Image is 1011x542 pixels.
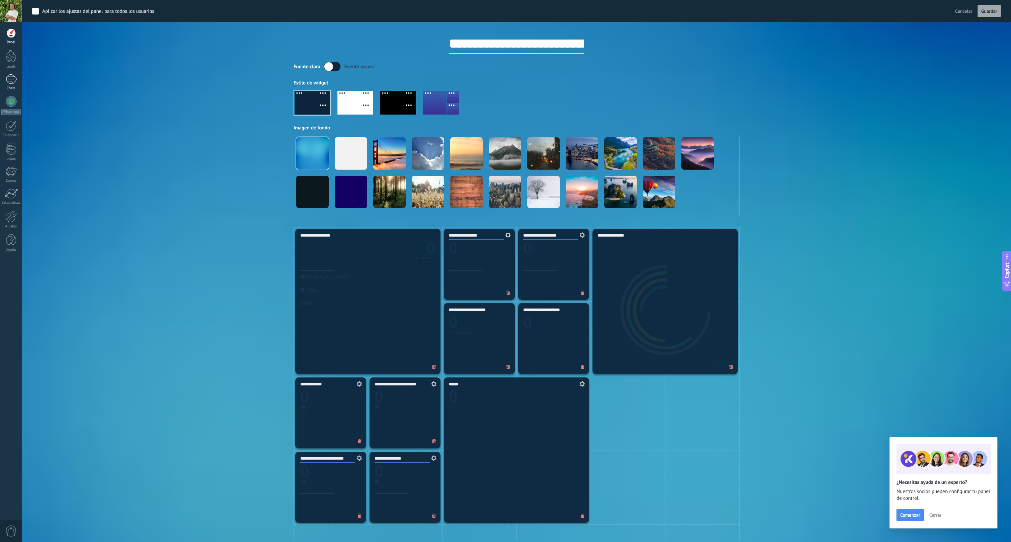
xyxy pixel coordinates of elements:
[294,80,739,86] div: Estilo de widget
[1,109,21,115] div: WhatsApp
[896,509,924,521] button: Comenzar
[1,224,21,229] div: Ajustes
[1,65,21,69] div: Leads
[1,179,21,183] div: Correo
[981,9,997,14] span: Guardar
[926,510,944,520] button: Cerrar
[1,201,21,205] div: Estadísticas
[1,40,21,45] div: Panel
[929,513,941,517] span: Cerrar
[1004,263,1010,278] span: Copilot
[1,86,21,91] div: Chats
[953,6,975,16] button: Cancelar
[955,8,972,14] span: Cancelar
[344,64,375,70] div: Fuente oscura
[42,8,154,15] div: Aplicar los ajustes del panel para todos los usuarios
[896,488,990,502] span: Nuestros socios pueden configurar tu panel de control.
[896,479,990,486] h2: ¿Necesitas ayuda de un experto?
[1,248,21,252] div: Ayuda
[1,133,21,138] div: Calendario
[1,157,21,161] div: Listas
[978,5,1001,18] button: Guardar
[294,125,739,131] div: Imagen de fondo
[294,64,320,70] div: Fuente clara
[900,513,920,517] span: Comenzar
